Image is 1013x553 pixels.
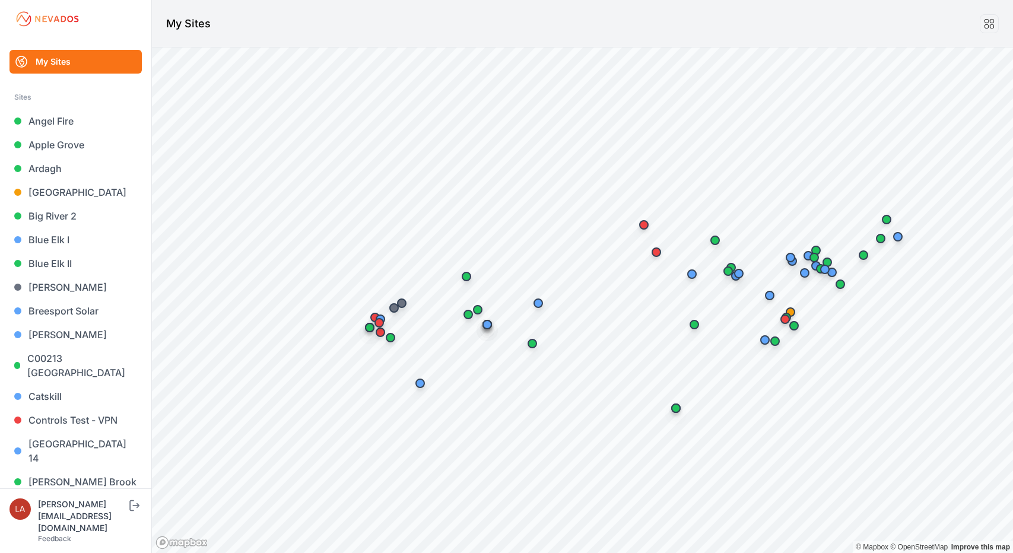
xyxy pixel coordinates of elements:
a: [PERSON_NAME] [9,323,142,347]
div: [PERSON_NAME][EMAIL_ADDRESS][DOMAIN_NAME] [38,498,127,534]
div: Map marker [763,329,787,353]
div: Map marker [793,261,817,285]
div: Map marker [682,313,706,336]
a: Big River 2 [9,204,142,228]
a: Catskill [9,384,142,408]
a: Breesport Solar [9,299,142,323]
div: Map marker [644,240,668,264]
div: Map marker [886,225,910,249]
a: [PERSON_NAME] [9,275,142,299]
div: Map marker [719,256,743,279]
div: Map marker [779,246,802,269]
div: Map marker [716,259,740,283]
div: Map marker [632,213,656,237]
div: Map marker [680,262,704,286]
div: Map marker [456,303,480,326]
a: Angel Fire [9,109,142,133]
div: Map marker [875,208,898,231]
div: Map marker [796,244,820,268]
div: Map marker [520,332,544,355]
div: Map marker [408,371,432,395]
div: Map marker [773,307,797,331]
a: Ardagh [9,157,142,180]
a: My Sites [9,50,142,74]
a: Feedback [38,534,71,543]
div: Map marker [455,265,478,288]
div: Map marker [369,307,392,331]
div: Map marker [466,298,490,322]
a: Apple Grove [9,133,142,157]
div: Map marker [869,227,893,250]
div: Sites [14,90,137,104]
div: Map marker [779,300,802,324]
div: Map marker [703,228,727,252]
div: Map marker [367,311,391,335]
div: Map marker [358,316,382,339]
div: Map marker [526,291,550,315]
div: Map marker [828,272,852,296]
a: [PERSON_NAME] Brook [9,470,142,494]
a: Mapbox logo [155,536,208,549]
a: Blue Elk II [9,252,142,275]
div: Map marker [813,258,837,281]
a: [GEOGRAPHIC_DATA] [9,180,142,204]
a: Mapbox [856,543,888,551]
canvas: Map [152,47,1013,553]
div: Map marker [852,243,875,267]
a: OpenStreetMap [890,543,948,551]
div: Map marker [774,306,798,329]
div: Map marker [664,396,688,420]
div: Map marker [758,284,782,307]
a: C00213 [GEOGRAPHIC_DATA] [9,347,142,384]
img: laura@nevados.solar [9,498,31,520]
div: Map marker [753,328,777,352]
div: Map marker [815,250,839,274]
div: Map marker [802,246,826,269]
div: Map marker [727,262,751,285]
div: Map marker [382,296,406,320]
a: Controls Test - VPN [9,408,142,432]
a: Blue Elk I [9,228,142,252]
div: Map marker [804,239,828,262]
div: Map marker [363,306,387,329]
h1: My Sites [166,15,211,32]
div: Map marker [475,313,499,336]
img: Nevados [14,9,81,28]
a: [GEOGRAPHIC_DATA] 14 [9,432,142,470]
div: Map marker [390,291,414,315]
a: Map feedback [951,543,1010,551]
